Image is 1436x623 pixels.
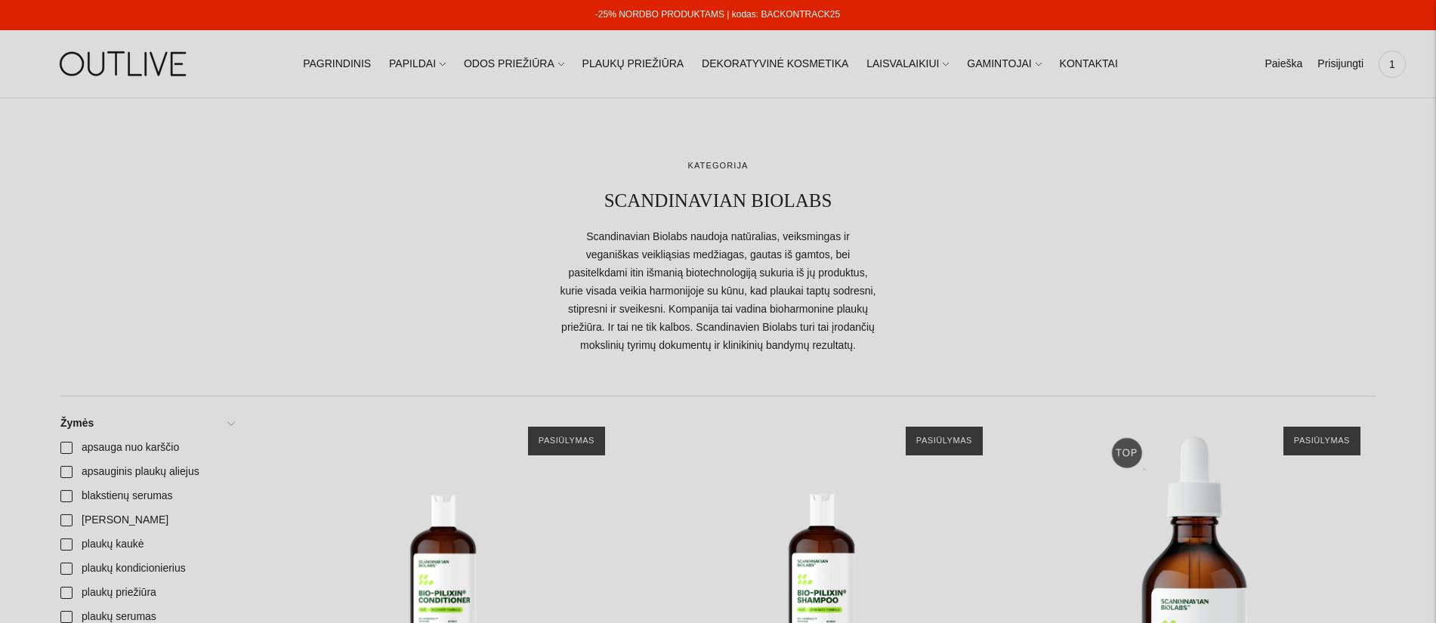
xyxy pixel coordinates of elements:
[51,484,242,508] a: blakstienų serumas
[866,48,949,81] a: LAISVALAIKIUI
[1060,48,1118,81] a: KONTAKTAI
[582,48,684,81] a: PLAUKŲ PRIEŽIŪRA
[51,436,242,460] a: apsauga nuo karščio
[303,48,371,81] a: PAGRINDINIS
[51,460,242,484] a: apsauginis plaukų aliejus
[1379,48,1406,81] a: 1
[1382,54,1403,75] span: 1
[595,9,840,20] a: -25% NORDBO PRODUKTAMS | kodas: BACKONTRACK25
[51,532,242,557] a: plaukų kaukė
[967,48,1041,81] a: GAMINTOJAI
[51,508,242,532] a: [PERSON_NAME]
[51,557,242,581] a: plaukų kondicionierius
[702,48,848,81] a: DEKORATYVINĖ KOSMETIKA
[1317,48,1363,81] a: Prisijungti
[389,48,446,81] a: PAPILDAI
[51,581,242,605] a: plaukų priežiūra
[51,412,242,436] a: Žymės
[464,48,564,81] a: ODOS PRIEŽIŪRA
[30,38,219,90] img: OUTLIVE
[1265,48,1302,81] a: Paieška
